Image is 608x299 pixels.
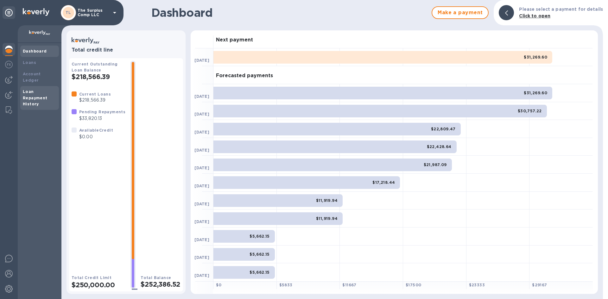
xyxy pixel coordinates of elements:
span: Make a payment [437,9,483,16]
h2: $218,566.39 [72,73,125,81]
b: [DATE] [194,219,209,224]
b: $ 11667 [342,283,356,287]
p: The Surplus Comp LLC [78,8,109,17]
b: Current Outstanding Loan Balance [72,62,118,72]
p: $33,820.13 [79,115,125,122]
b: [DATE] [194,112,209,116]
b: $ 17500 [406,283,421,287]
b: $ 5833 [279,283,293,287]
b: Dashboard [23,49,47,53]
b: Available Credit [79,128,113,133]
h3: Total credit line [72,47,180,53]
b: [DATE] [194,202,209,206]
b: [DATE] [194,273,209,278]
h1: Dashboard [151,6,428,19]
b: [DATE] [194,237,209,242]
b: $30,757.22 [518,109,542,113]
b: [DATE] [194,94,209,99]
button: Make a payment [432,6,489,19]
h3: Forecasted payments [216,73,273,79]
b: Total Credit Limit [72,275,111,280]
img: Foreign exchange [5,61,13,68]
b: Pending Repayments [79,109,125,114]
h2: $252,386.52 [141,280,180,288]
b: $31,269.60 [524,55,547,59]
b: $ 23333 [469,283,485,287]
b: $22,809.47 [431,127,456,131]
b: [DATE] [194,165,209,170]
b: [DATE] [194,130,209,134]
b: $5,662.15 [250,270,270,275]
b: [DATE] [194,148,209,153]
img: Logo [23,8,49,16]
b: Current Loans [79,92,111,97]
b: [DATE] [194,255,209,260]
b: Loans [23,60,36,65]
h2: $250,000.00 [72,281,125,289]
b: Total Balance [141,275,171,280]
b: Loan Repayment History [23,89,47,107]
p: $0.00 [79,134,113,140]
b: $11,919.94 [316,216,338,221]
b: $11,919.94 [316,198,338,203]
b: $21,987.09 [424,162,447,167]
b: $ 0 [216,283,222,287]
b: Please select a payment for details [519,7,603,12]
b: Account Ledger [23,72,41,83]
b: TL [66,10,71,15]
b: $ 29167 [532,283,547,287]
b: $5,662.15 [250,252,270,257]
h3: Next payment [216,37,253,43]
b: [DATE] [194,58,209,63]
b: $5,662.15 [250,234,270,239]
p: $218,566.39 [79,97,111,103]
b: [DATE] [194,184,209,188]
b: $22,428.64 [427,144,452,149]
b: Click to open [519,13,550,18]
b: $17,218.44 [372,180,395,185]
b: $31,269.60 [524,90,547,95]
